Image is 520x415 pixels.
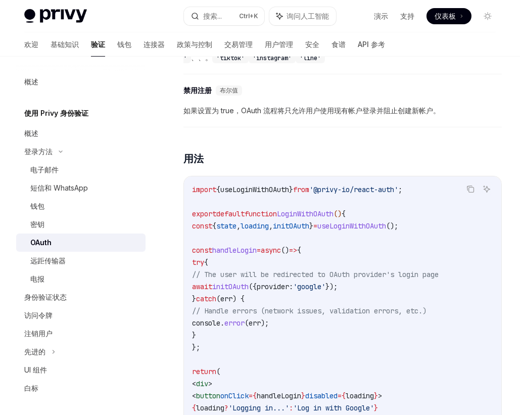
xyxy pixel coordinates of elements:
[435,12,456,20] font: 仪表板
[334,209,342,218] span: ()
[289,185,293,194] span: }
[257,282,293,291] span: provider:
[273,221,309,230] span: initOAuth
[192,403,196,412] span: {
[374,403,378,412] span: }
[208,379,212,388] span: >
[91,32,105,57] a: 验证
[224,32,253,57] a: 交易管理
[184,7,264,25] button: 搜索...Ctrl+K
[250,12,258,20] font: +K
[192,306,427,315] span: // Handle errors (network issues, validation errors, etc.)
[374,12,388,20] font: 演示
[16,306,146,325] a: 访问令牌
[257,391,301,400] span: handleLogin
[16,270,146,288] a: 电报
[192,331,196,340] span: }
[191,53,198,62] font: 、
[30,165,59,174] font: 电子邮件
[30,202,44,210] font: 钱包
[24,384,38,392] font: 白标
[309,185,398,194] span: '@privy-io/react-auth'
[224,403,228,412] span: ?
[305,391,338,400] span: disabled
[24,347,45,356] font: 先进的
[378,391,382,400] span: >
[192,246,212,255] span: const
[293,403,374,412] span: 'Log in with Google'
[24,109,88,117] font: 使用 Privy 身份验证
[245,209,277,218] span: function
[249,282,257,291] span: ({
[183,106,440,115] font: 如果设置为 true，OAuth 流程将只允许用户使用现有帐户登录并阻止创建新帐户。
[192,221,212,230] span: const
[205,53,212,62] font: 。
[212,221,216,230] span: {
[192,379,196,388] span: <
[241,221,269,230] span: loading
[24,329,53,338] font: 注销用户
[16,288,146,306] a: 身份验证状态
[293,185,309,194] span: from
[192,282,212,291] span: await
[289,246,297,255] span: =>
[253,391,257,400] span: {
[305,40,319,49] font: 安全
[400,11,414,21] a: 支持
[24,40,38,49] font: 欢迎
[30,220,44,228] font: 密钥
[287,12,329,20] font: 询问人工智能
[220,294,232,303] span: err
[293,282,325,291] span: 'google'
[374,391,378,400] span: }
[192,391,196,400] span: <
[220,185,289,194] span: useLoginWithOAuth
[117,32,131,57] a: 钱包
[24,32,38,57] a: 欢迎
[216,221,237,230] span: state
[480,182,493,196] button: 询问人工智能
[192,185,216,194] span: import
[237,221,241,230] span: ,
[249,391,253,400] span: =
[192,343,200,352] span: };
[277,209,334,218] span: LoginWithOAuth
[30,274,44,283] font: 电报
[358,32,385,57] a: API 参考
[358,40,385,49] font: API 参考
[212,282,249,291] span: initOAuth
[261,318,269,328] span: );
[144,32,165,57] a: 连接器
[305,32,319,57] a: 安全
[30,256,66,265] font: 远距传输器
[192,367,216,376] span: return
[183,86,212,95] font: 禁用注册
[16,252,146,270] a: 远距传输器
[220,391,249,400] span: onClick
[309,221,313,230] span: }
[24,9,87,23] img: 灯光标志
[192,270,439,279] span: // The user will be redirected to OAuth provider's login page
[480,8,496,24] button: 切换暗模式
[196,294,216,303] span: catch
[338,391,342,400] span: =
[144,40,165,49] font: 连接器
[212,53,249,63] code: 'tiktok'
[261,246,281,255] span: async
[16,361,146,379] a: UI 组件
[177,32,212,57] a: 政策与控制
[232,294,245,303] span: ) {
[196,379,208,388] span: div
[16,179,146,197] a: 短信和 WhatsApp
[16,197,146,215] a: 钱包
[16,73,146,91] a: 概述
[203,12,222,20] font: 搜索...
[265,32,293,57] a: 用户管理
[301,391,305,400] span: }
[325,282,338,291] span: });
[192,294,196,303] span: }
[228,403,289,412] span: 'Logging in...'
[192,258,204,267] span: try
[16,379,146,397] a: 白标
[24,293,67,301] font: 身份验证状态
